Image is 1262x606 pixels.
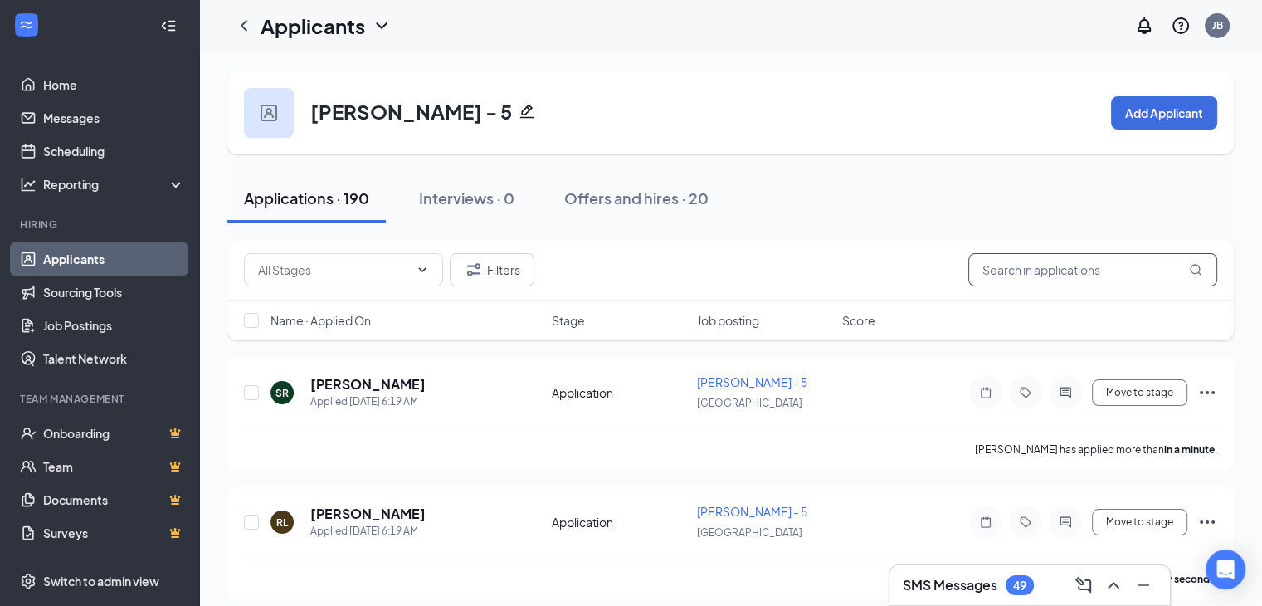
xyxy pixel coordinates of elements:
img: user icon [261,105,277,121]
span: Job posting [697,312,759,329]
a: Job Postings [43,309,185,342]
div: Application [552,384,687,401]
a: Sourcing Tools [43,276,185,309]
a: DocumentsCrown [43,483,185,516]
a: Scheduling [43,134,185,168]
a: Home [43,68,185,101]
a: Talent Network [43,342,185,375]
svg: ChevronDown [416,263,429,276]
b: in a minute [1164,443,1215,456]
svg: WorkstreamLogo [18,17,35,33]
svg: QuestionInfo [1171,16,1191,36]
h3: [PERSON_NAME] - 5 [310,97,512,125]
svg: MagnifyingGlass [1189,263,1202,276]
div: Applications · 190 [244,188,369,208]
svg: Analysis [20,176,37,193]
svg: ComposeMessage [1074,575,1094,595]
svg: Tag [1016,516,1035,529]
svg: Ellipses [1197,512,1217,532]
div: Offers and hires · 20 [564,188,709,208]
svg: Ellipses [1197,383,1217,403]
button: Add Applicant [1111,96,1217,130]
a: SurveysCrown [43,516,185,550]
h5: [PERSON_NAME] [310,375,426,393]
a: TeamCrown [43,450,185,483]
div: Hiring [20,217,182,232]
button: ComposeMessage [1070,572,1097,599]
svg: ChevronDown [372,16,392,36]
input: All Stages [258,261,409,279]
h1: Applicants [261,12,365,40]
svg: Minimize [1133,575,1153,595]
div: SR [275,386,289,400]
span: [PERSON_NAME] - 5 [697,374,807,389]
span: [PERSON_NAME] - 5 [697,504,807,519]
div: Applied [DATE] 6:19 AM [310,393,426,410]
svg: Collapse [160,17,177,34]
input: Search in applications [968,253,1217,286]
button: ChevronUp [1100,572,1127,599]
h5: [PERSON_NAME] [310,505,426,523]
svg: ActiveChat [1055,386,1075,399]
button: Minimize [1130,572,1157,599]
div: Team Management [20,392,182,406]
svg: Filter [464,260,484,280]
a: Messages [43,101,185,134]
h3: SMS Messages [903,576,997,594]
b: in a few seconds [1136,573,1215,585]
div: Application [552,514,687,530]
button: Filter Filters [450,253,534,286]
button: Move to stage [1092,509,1187,535]
div: Open Intercom Messenger [1206,550,1245,589]
span: Score [842,312,875,329]
span: [GEOGRAPHIC_DATA] [697,397,802,409]
svg: ChevronLeft [234,16,254,36]
p: [PERSON_NAME] has applied more than . [975,442,1217,457]
a: OnboardingCrown [43,417,185,450]
div: RL [276,516,288,530]
span: Stage [552,312,585,329]
div: Interviews · 0 [419,188,514,208]
div: Switch to admin view [43,573,159,589]
svg: Tag [1016,386,1035,399]
div: 49 [1013,579,1026,593]
a: Applicants [43,242,185,276]
div: Applied [DATE] 6:19 AM [310,523,426,540]
span: [GEOGRAPHIC_DATA] [697,526,802,539]
div: Reporting [43,176,186,193]
svg: Note [976,386,996,399]
svg: Pencil [519,103,535,120]
svg: Settings [20,573,37,589]
div: JB [1212,18,1223,32]
span: Name · Applied On [270,312,371,329]
svg: ChevronUp [1104,575,1123,595]
svg: ActiveChat [1055,516,1075,529]
button: Move to stage [1092,379,1187,406]
svg: Notifications [1134,16,1154,36]
svg: Note [976,516,996,529]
